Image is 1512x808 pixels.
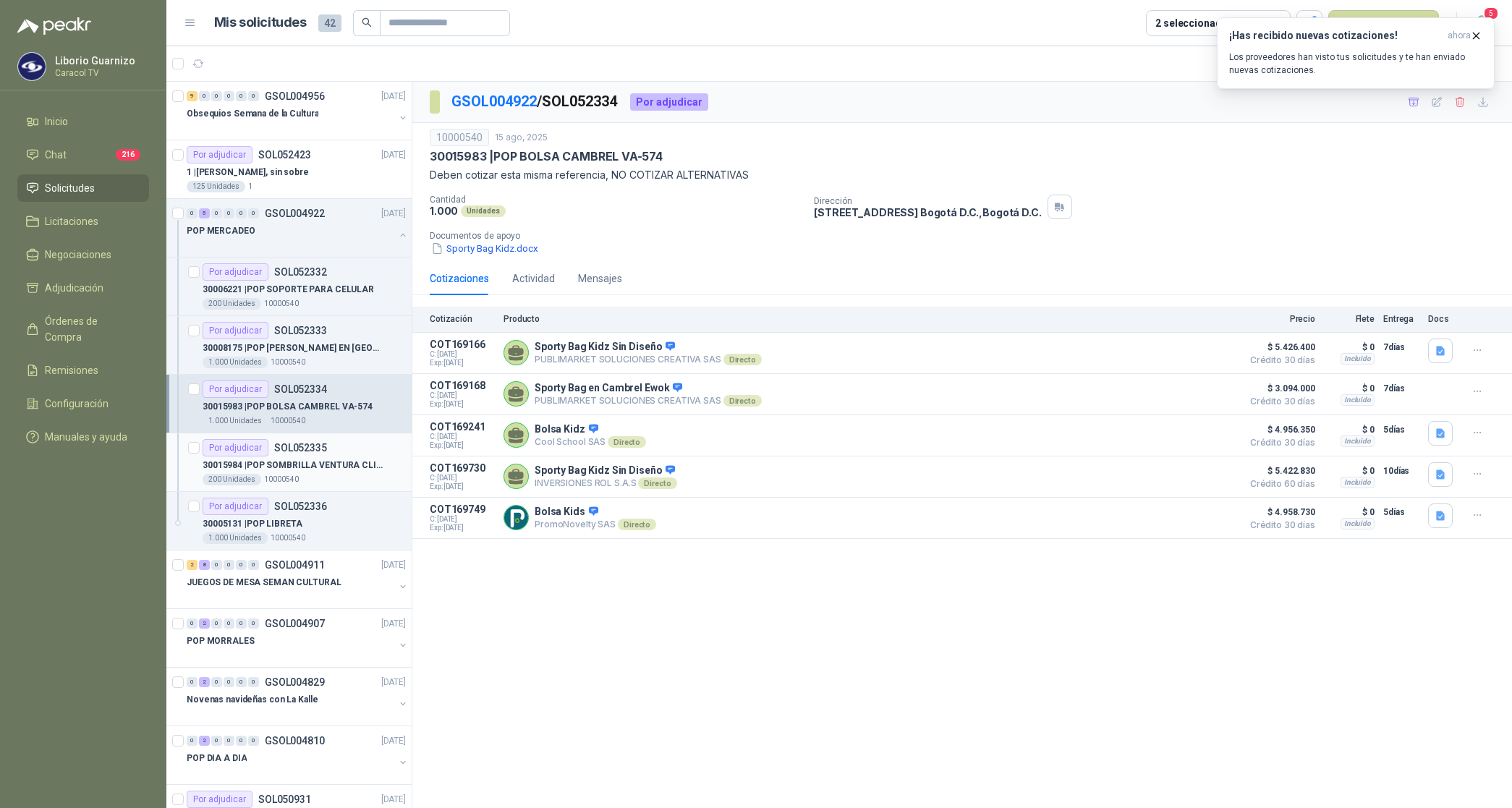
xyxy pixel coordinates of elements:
a: Licitaciones [17,208,149,235]
a: Inicio [17,108,149,135]
div: 2 [199,618,210,629]
span: Crédito 30 días [1243,397,1315,406]
div: Unidades [461,205,506,217]
div: Por adjudicar [630,93,708,111]
p: [DATE] [381,793,406,807]
span: C: [DATE] [430,515,495,524]
p: GSOL004829 [265,677,325,687]
div: Por adjudicar [187,791,252,808]
div: 0 [211,208,222,218]
div: 2 [187,560,198,570]
div: Mensajes [578,271,622,286]
span: $ 4.956.350 [1243,421,1315,438]
div: Incluido [1341,518,1375,530]
div: Por adjudicar [203,322,268,339]
p: SOL052332 [274,267,327,277]
a: 0 2 0 0 0 0 GSOL004907[DATE] POP MORRALES [187,615,409,661]
span: ahora [1448,30,1471,42]
span: C: [DATE] [430,474,495,482]
p: GSOL004907 [265,618,325,629]
p: SOL052423 [258,150,311,160]
p: 7 días [1383,339,1419,356]
p: PromoNovelty SAS [535,519,656,530]
p: [DATE] [381,734,406,748]
p: Sporty Bag en Cambrel Ewok [535,382,762,395]
div: 1.000 Unidades [203,357,268,368]
button: ¡Has recibido nuevas cotizaciones!ahora Los proveedores han visto tus solicitudes y te han enviad... [1217,17,1495,89]
p: $ 0 [1324,380,1375,397]
p: JUEGOS DE MESA SEMAN CULTURAL [187,576,341,590]
div: 0 [211,736,222,746]
div: 2 seleccionadas [1155,15,1233,31]
p: Obsequios Semana de la Cultura [187,107,318,121]
button: 5 [1469,10,1495,36]
p: $ 0 [1324,339,1375,356]
p: 30005131 | POP LIBRETA [203,517,302,531]
span: Negociaciones [45,247,111,263]
a: Configuración [17,390,149,417]
a: 0 5 0 0 0 0 GSOL004922[DATE] POP MERCADEO [187,205,409,251]
div: 0 [224,677,234,687]
img: Logo peakr [17,17,91,35]
span: 42 [318,14,341,32]
p: Caracol TV [55,69,145,77]
a: Manuales y ayuda [17,423,149,451]
a: Solicitudes [17,174,149,202]
p: Los proveedores han visto tus solicitudes y te han enviado nuevas cotizaciones. [1229,51,1482,77]
span: Configuración [45,396,109,412]
span: 5 [1483,7,1499,20]
p: 10000540 [271,415,305,427]
span: Exp: [DATE] [430,524,495,532]
div: Incluido [1341,477,1375,488]
div: Por adjudicar [203,498,268,515]
p: 1 | [PERSON_NAME], sin sobre [187,166,309,179]
div: 0 [236,91,247,101]
a: Por adjudicarSOL05233330008175 |POP [PERSON_NAME] EN [GEOGRAPHIC_DATA]1.000 Unidades10000540 [166,316,412,375]
button: Sporty Bag Kidz.docx [430,241,540,256]
span: Órdenes de Compra [45,313,135,345]
p: 10000540 [271,532,305,544]
a: 9 0 0 0 0 0 GSOL004956[DATE] Obsequios Semana de la Cultura [187,88,409,134]
div: 0 [248,618,259,629]
div: 0 [211,560,222,570]
p: [DATE] [381,90,406,103]
p: Cool School SAS [535,436,646,448]
div: 200 Unidades [203,474,261,485]
p: [DATE] [381,676,406,689]
p: Novenas navideñas con La Kalle [187,693,318,707]
p: Precio [1243,314,1315,324]
a: Órdenes de Compra [17,307,149,351]
div: 1.000 Unidades [203,415,268,427]
span: Exp: [DATE] [430,359,495,367]
div: 0 [248,208,259,218]
span: C: [DATE] [430,350,495,359]
p: 30015983 | POP BOLSA CAMBREL VA-574 [430,149,663,164]
p: Dirección [814,196,1041,206]
div: 0 [236,677,247,687]
button: Nueva solicitud [1328,10,1439,36]
p: GSOL004911 [265,560,325,570]
span: search [362,17,372,27]
a: 0 2 0 0 0 0 GSOL004829[DATE] Novenas navideñas con La Kalle [187,673,409,720]
a: 2 8 0 0 0 0 GSOL004911[DATE] JUEGOS DE MESA SEMAN CULTURAL [187,556,409,603]
div: Directo [723,395,762,407]
div: 9 [187,91,198,101]
div: 0 [236,560,247,570]
p: / SOL052334 [451,90,619,113]
p: 1.000 [430,205,458,217]
p: Cotización [430,314,495,324]
a: 0 2 0 0 0 0 GSOL004810[DATE] POP DIA A DIA [187,732,409,778]
p: Sporty Bag Kidz Sin Diseño [535,341,762,354]
p: 10000540 [264,298,299,310]
span: Adjudicación [45,280,103,296]
p: GSOL004956 [265,91,325,101]
a: Negociaciones [17,241,149,268]
a: Por adjudicarSOL05233230006221 |POP SOPORTE PARA CELULAR200 Unidades10000540 [166,258,412,316]
p: Cantidad [430,195,802,205]
span: Chat [45,147,67,163]
p: [DATE] [381,207,406,221]
div: 2 [199,677,210,687]
a: GSOL004922 [451,93,537,110]
p: 5 días [1383,503,1419,521]
p: 1 [248,181,252,192]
